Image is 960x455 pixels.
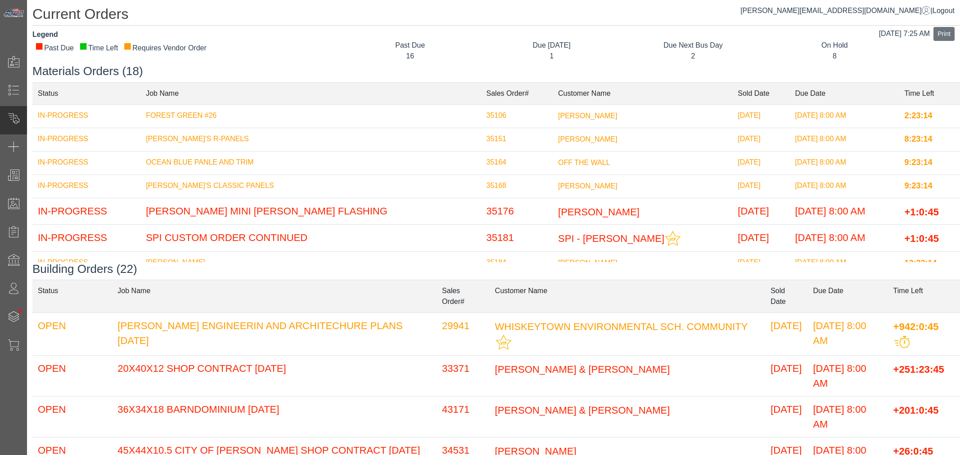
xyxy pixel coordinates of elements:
td: [DATE] 8:00 AM [789,151,899,174]
span: 8:23:14 [904,135,932,144]
div: Time Left [79,43,118,54]
span: Logout [933,7,955,14]
td: Due Date [789,82,899,104]
td: [DATE] [732,104,789,128]
div: ■ [123,43,131,49]
td: OCEAN BLUE PANLE AND TRIM [140,151,481,174]
span: +1:0:45 [904,233,938,244]
td: 33371 [437,355,490,396]
td: [PERSON_NAME]'S CLASSIC PANELS [140,174,481,198]
td: [DATE] [732,151,789,174]
td: [DATE] 8:00 AM [807,355,888,396]
strong: Legend [32,31,58,38]
div: Due [DATE] [487,40,615,51]
td: 35181 [481,225,553,252]
td: [DATE] [732,198,789,225]
span: • [9,296,32,326]
span: [DATE] 7:25 AM [879,30,930,37]
td: [DATE] 8:00 AM [789,198,899,225]
td: Customer Name [490,280,766,312]
td: [DATE] [732,128,789,151]
span: 2:23:14 [904,112,932,120]
div: ■ [79,43,87,49]
td: Status [32,280,112,312]
td: OPEN [32,355,112,396]
td: 35106 [481,104,553,128]
td: 35151 [481,128,553,151]
span: 13:23:14 [904,259,937,268]
td: Sold Date [765,280,807,312]
div: Past Due [346,40,474,51]
td: [DATE] 8:00 AM [789,225,899,252]
h1: Current Orders [32,5,960,26]
td: Due Date [807,280,888,312]
td: OPEN [32,396,112,437]
td: Sales Order# [437,280,490,312]
td: FOREST GREEN #26 [140,104,481,128]
td: [DATE] [732,252,789,275]
button: Print [933,27,955,41]
span: WHISKEYTOWN ENVIRONMENTAL SCH. COMMUNITY [495,321,748,332]
td: 35168 [481,174,553,198]
td: Time Left [899,82,960,104]
img: This order should be prioritized [894,336,910,348]
td: IN-PROGRESS [32,104,140,128]
span: [PERSON_NAME] & [PERSON_NAME] [495,404,670,415]
td: IN-PROGRESS [32,225,140,252]
div: Due Next Bus Day [629,40,757,51]
div: 2 [629,51,757,62]
span: 9:23:14 [904,158,932,167]
td: Sales Order# [481,82,553,104]
td: Job Name [140,82,481,104]
td: [DATE] 8:00 AM [789,104,899,128]
img: This customer should be prioritized [665,231,681,246]
div: ■ [35,43,43,49]
td: [DATE] 8:00 AM [807,396,888,437]
td: [PERSON_NAME] [140,252,481,275]
span: [PERSON_NAME] [558,135,617,143]
span: [PERSON_NAME] [558,206,640,217]
span: [PERSON_NAME] [558,112,617,119]
div: Past Due [35,43,74,54]
td: Job Name [112,280,437,312]
span: OFF THE WALL [558,158,610,166]
td: Status [32,82,140,104]
td: Sold Date [732,82,789,104]
td: [PERSON_NAME]'S R-PANELS [140,128,481,151]
img: Metals Direct Inc Logo [3,8,25,18]
td: IN-PROGRESS [32,174,140,198]
td: IN-PROGRESS [32,128,140,151]
td: OPEN [32,312,112,355]
td: Customer Name [553,82,732,104]
span: +251:23:45 [893,363,944,375]
td: IN-PROGRESS [32,151,140,174]
td: [DATE] 8:00 AM [789,128,899,151]
td: [DATE] [765,312,807,355]
div: 16 [346,51,474,62]
td: 29941 [437,312,490,355]
h3: Building Orders (22) [32,262,960,276]
td: [DATE] [732,174,789,198]
td: 20X40X12 SHOP CONTRACT [DATE] [112,355,437,396]
td: IN-PROGRESS [32,198,140,225]
td: 35184 [481,252,553,275]
td: SPI CUSTOM ORDER CONTINUED [140,225,481,252]
td: 35164 [481,151,553,174]
td: [DATE] 8:00 AM [789,252,899,275]
a: [PERSON_NAME][EMAIL_ADDRESS][DOMAIN_NAME] [740,7,931,14]
td: [PERSON_NAME] MINI [PERSON_NAME] FLASHING [140,198,481,225]
img: This customer should be prioritized [496,335,511,350]
td: Time Left [888,280,960,312]
td: [DATE] 8:00 AM [789,174,899,198]
span: 9:23:14 [904,182,932,191]
div: Requires Vendor Order [123,43,207,54]
div: 1 [487,51,615,62]
td: [DATE] [765,355,807,396]
td: [DATE] 8:00 AM [807,312,888,355]
span: [PERSON_NAME] [558,182,617,189]
td: 35176 [481,198,553,225]
td: [PERSON_NAME] ENGINEERIN AND ARCHITECHURE PLANS [DATE] [112,312,437,355]
span: [PERSON_NAME] & [PERSON_NAME] [495,363,670,375]
td: 36X34X18 BARNDOMINIUM [DATE] [112,396,437,437]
